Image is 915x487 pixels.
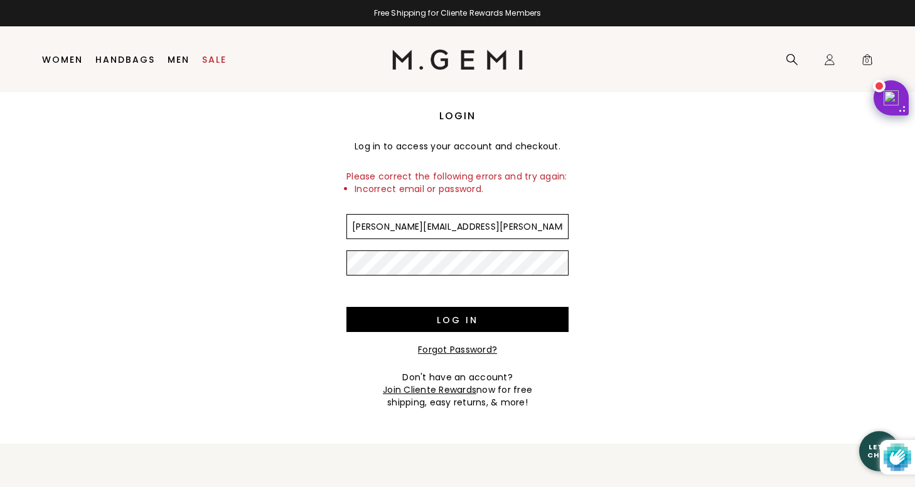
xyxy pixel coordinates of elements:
img: M.Gemi [392,50,523,70]
div: Let's Chat [859,443,899,459]
img: Protected by hCaptcha [884,440,911,474]
a: Join Cliente Rewards [383,383,476,396]
div: Log in to access your account and checkout. [346,130,569,163]
h1: Login [346,109,569,124]
input: Email [346,214,569,239]
a: Handbags [95,55,155,65]
a: Forgot Password? [418,343,497,356]
li: Incorrect email or password. [355,183,569,195]
a: Men [168,55,190,65]
a: Women [42,55,83,65]
div: Please correct the following errors and try again: [346,163,569,203]
span: 0 [861,56,874,68]
div: Don't have an account? now for free shipping, easy returns, & more! [346,371,569,409]
a: Sale [202,55,227,65]
input: Log in [346,307,569,332]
